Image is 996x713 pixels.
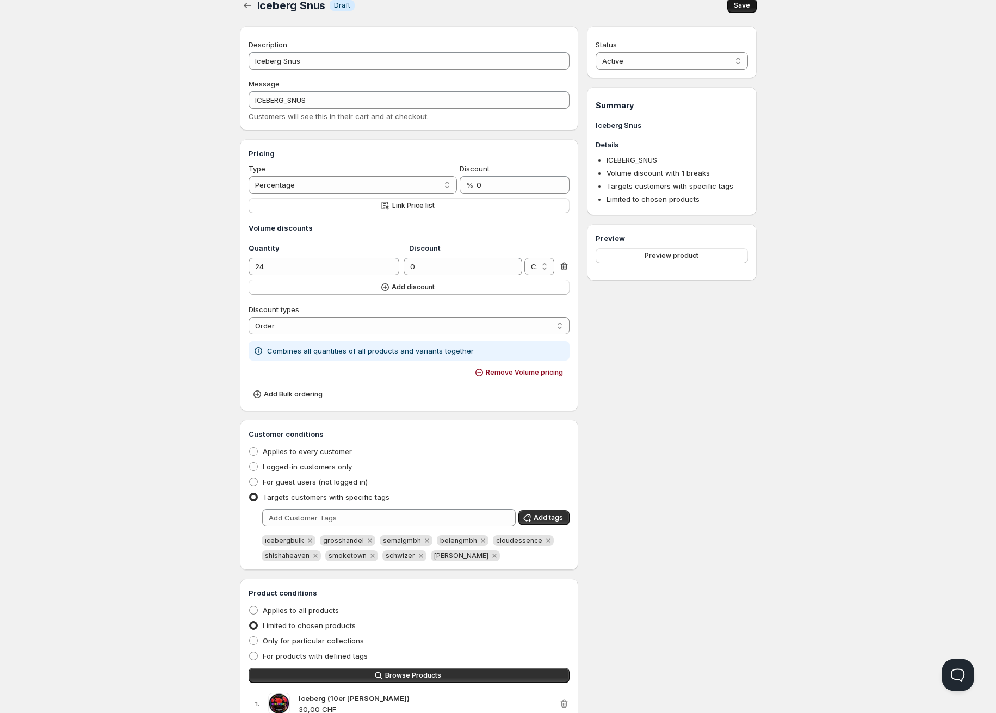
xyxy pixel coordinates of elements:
[249,52,570,70] input: Private internal description
[368,551,378,561] button: Remove smoketown
[311,551,320,561] button: Remove shishaheaven
[471,365,570,380] button: Remove Volume pricing
[255,698,259,709] p: 1 .
[263,447,352,456] span: Applies to every customer
[249,429,570,439] h3: Customer conditions
[263,493,389,501] span: Targets customers with specific tags
[385,671,441,680] span: Browse Products
[249,40,287,49] span: Description
[262,509,516,526] input: Add Customer Tags
[267,345,474,356] p: Combines all quantities of all products and variants together
[329,551,367,560] span: smoketown
[299,694,410,703] strong: Iceberg (10er [PERSON_NAME])
[263,462,352,471] span: Logged-in customers only
[249,164,265,173] span: Type
[543,536,553,545] button: Remove cloudessence
[263,478,368,486] span: For guest users (not logged in)
[334,1,350,10] span: Draft
[263,621,356,630] span: Limited to chosen products
[607,195,700,203] span: Limited to chosen products
[265,536,304,544] span: icebergbulk
[249,668,570,683] button: Browse Products
[596,120,747,131] h3: Iceberg Snus
[466,181,473,189] span: %
[265,551,310,560] span: shishaheaven
[486,368,563,377] span: Remove Volume pricing
[249,79,280,88] span: Message
[942,659,974,691] iframe: Help Scout Beacon - Open
[422,536,432,545] button: Remove semalgmbh
[249,280,570,295] button: Add discount
[323,536,364,544] span: grosshandel
[518,510,570,525] button: Add tags
[386,551,415,560] span: schwizer
[249,243,409,253] h4: Quantity
[249,112,429,121] span: Customers will see this in their cart and at checkout.
[249,222,570,233] h3: Volume discounts
[365,536,375,545] button: Remove grosshandel
[263,636,364,645] span: Only for particular collections
[305,536,315,545] button: Remove icebergbulk
[596,40,617,49] span: Status
[596,233,747,244] h3: Preview
[596,100,747,111] h1: Summary
[596,248,747,263] button: Preview product
[249,198,570,213] button: Link Price list
[249,587,570,598] h3: Product conditions
[263,652,368,660] span: For products with defined tags
[409,243,526,253] h4: Discount
[434,551,488,560] span: mehmet
[734,1,750,10] span: Save
[460,164,490,173] span: Discount
[645,251,698,260] span: Preview product
[607,182,733,190] span: Targets customers with specific tags
[534,513,563,522] span: Add tags
[392,201,435,210] span: Link Price list
[607,156,657,164] span: ICEBERG_SNUS
[383,536,421,544] span: semalgmbh
[478,536,488,545] button: Remove belengmbh
[490,551,499,561] button: Remove mehmet
[440,536,477,544] span: belengmbh
[263,606,339,615] span: Applies to all products
[416,551,426,561] button: Remove schwizer
[249,387,329,402] button: Add Bulk ordering
[607,169,710,177] span: Volume discount with 1 breaks
[496,536,542,544] span: cloudessence
[264,390,323,399] span: Add Bulk ordering
[249,305,299,314] span: Discount types
[249,148,570,159] h3: Pricing
[596,139,747,150] h3: Details
[392,283,435,292] span: Add discount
